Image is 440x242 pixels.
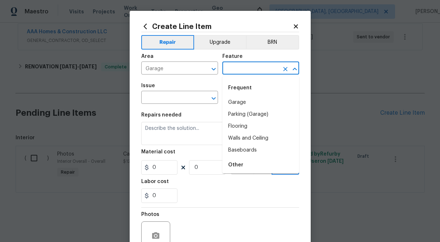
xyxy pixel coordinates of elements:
h5: Issue [141,83,155,88]
button: Clear [280,64,290,74]
li: Walls and Ceiling [222,132,299,144]
h2: Create Line Item [141,22,293,30]
h5: Photos [141,212,159,217]
div: Frequent [222,79,299,97]
h5: Repairs needed [141,112,181,118]
button: Open [209,64,219,74]
button: BRN [246,35,299,50]
li: Baseboards [222,144,299,156]
button: Upgrade [194,35,246,50]
h5: Material cost [141,149,175,154]
h5: Area [141,54,154,59]
button: Close [290,64,300,74]
li: Parking (Garage) [222,109,299,120]
li: Garage [222,97,299,109]
li: Flooring [222,120,299,132]
h5: Labor cost [141,179,169,184]
button: Repair [141,35,194,50]
h5: Feature [222,54,243,59]
div: Other [222,156,299,174]
button: Open [209,93,219,103]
